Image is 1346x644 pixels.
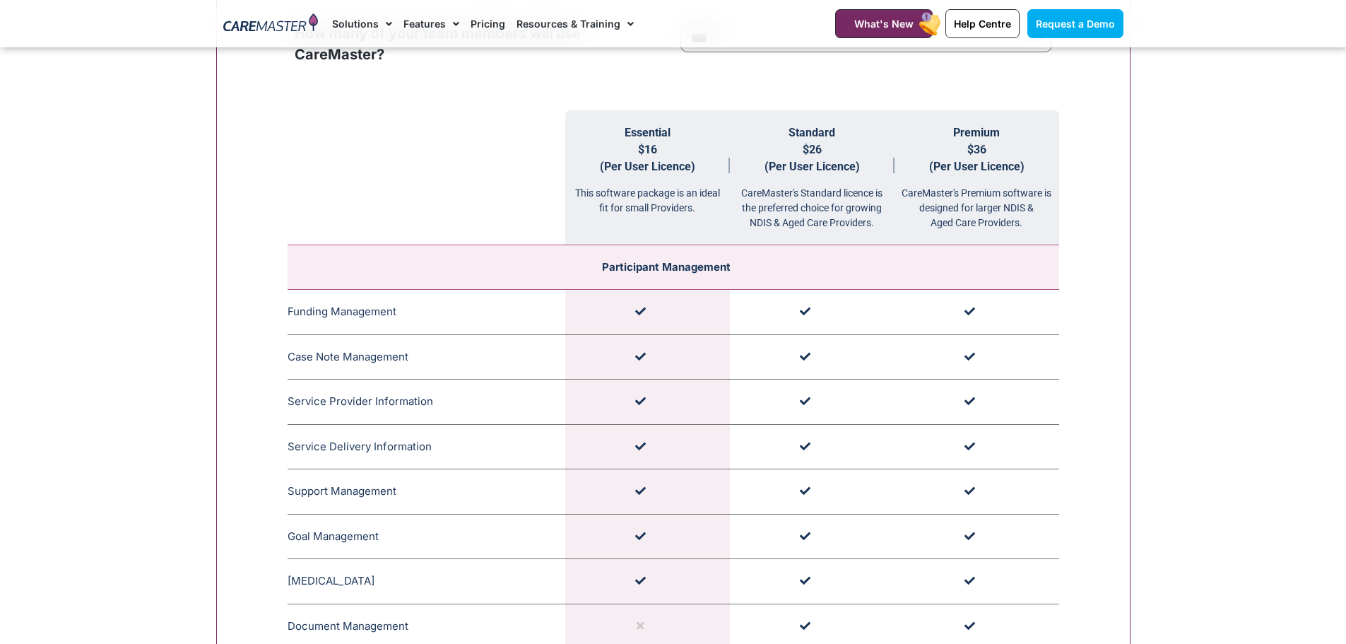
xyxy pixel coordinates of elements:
[288,559,565,604] td: [MEDICAL_DATA]
[895,110,1059,245] th: Premium
[288,514,565,559] td: Goal Management
[730,110,895,245] th: Standard
[954,18,1011,30] span: Help Centre
[288,424,565,469] td: Service Delivery Information
[288,469,565,515] td: Support Management
[223,13,319,35] img: CareMaster Logo
[602,260,731,274] span: Participant Management
[288,290,565,335] td: Funding Management
[730,175,895,230] div: CareMaster's Standard licence is the preferred choice for growing NDIS & Aged Care Providers.
[1027,9,1123,38] a: Request a Demo
[288,334,565,380] td: Case Note Management
[600,143,695,173] span: $16 (Per User Licence)
[764,143,860,173] span: $26 (Per User Licence)
[895,175,1059,230] div: CareMaster's Premium software is designed for larger NDIS & Aged Care Providers.
[835,9,933,38] a: What's New
[1036,18,1115,30] span: Request a Demo
[288,380,565,425] td: Service Provider Information
[854,18,914,30] span: What's New
[929,143,1025,173] span: $36 (Per User Licence)
[565,175,730,216] div: This software package is an ideal fit for small Providers.
[565,110,730,245] th: Essential
[945,9,1020,38] a: Help Centre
